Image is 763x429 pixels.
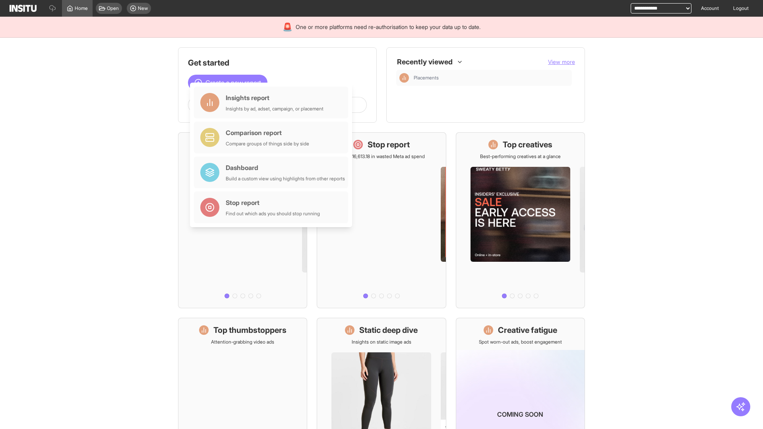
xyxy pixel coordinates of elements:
[548,58,575,65] span: View more
[283,21,292,33] div: 🚨
[399,73,409,83] div: Insights
[205,78,261,87] span: Create a new report
[352,339,411,345] p: Insights on static image ads
[414,75,569,81] span: Placements
[414,75,439,81] span: Placements
[456,132,585,308] a: Top creativesBest-performing creatives at a glance
[75,5,88,12] span: Home
[368,139,410,150] h1: Stop report
[503,139,552,150] h1: Top creatives
[226,176,345,182] div: Build a custom view using highlights from other reports
[138,5,148,12] span: New
[226,163,345,172] div: Dashboard
[226,93,323,102] div: Insights report
[211,339,274,345] p: Attention-grabbing video ads
[188,75,267,91] button: Create a new report
[226,128,309,137] div: Comparison report
[296,23,480,31] span: One or more platforms need re-authorisation to keep your data up to date.
[480,153,561,160] p: Best-performing creatives at a glance
[213,325,287,336] h1: Top thumbstoppers
[178,132,307,308] a: What's live nowSee all active ads instantly
[359,325,418,336] h1: Static deep dive
[226,211,320,217] div: Find out which ads you should stop running
[188,57,367,68] h1: Get started
[226,106,323,112] div: Insights by ad, adset, campaign, or placement
[107,5,119,12] span: Open
[338,153,425,160] p: Save £16,613.18 in wasted Meta ad spend
[10,5,37,12] img: Logo
[317,132,446,308] a: Stop reportSave £16,613.18 in wasted Meta ad spend
[226,141,309,147] div: Compare groups of things side by side
[548,58,575,66] button: View more
[226,198,320,207] div: Stop report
